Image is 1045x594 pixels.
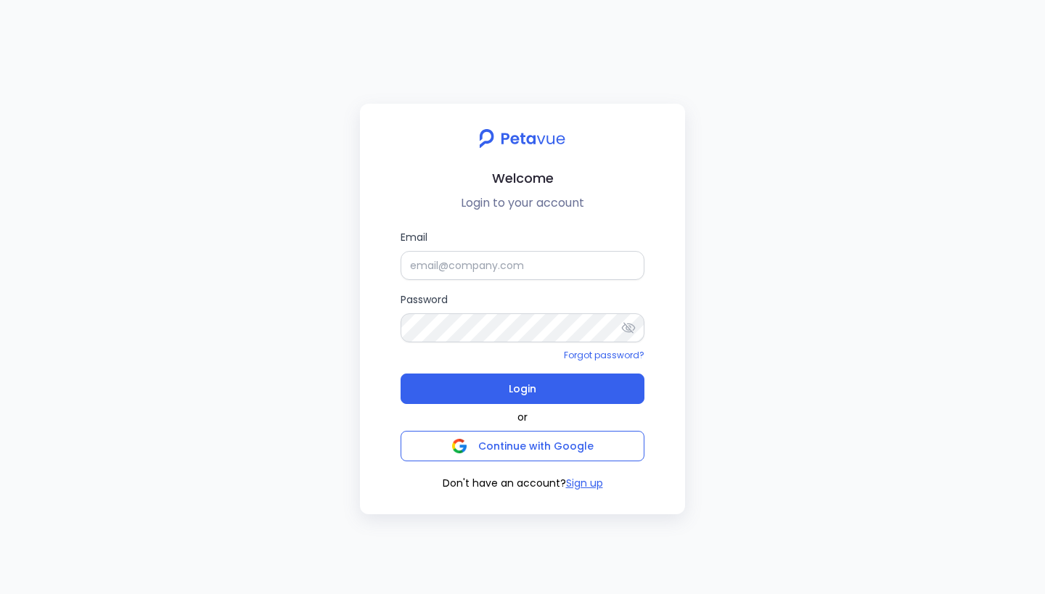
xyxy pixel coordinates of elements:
[566,476,603,491] button: Sign up
[401,431,644,461] button: Continue with Google
[443,476,566,491] span: Don't have an account?
[372,168,673,189] h2: Welcome
[401,229,644,280] label: Email
[372,194,673,212] p: Login to your account
[564,349,644,361] a: Forgot password?
[401,292,644,342] label: Password
[470,121,575,156] img: petavue logo
[401,374,644,404] button: Login
[517,410,528,425] span: or
[509,379,536,399] span: Login
[478,439,594,453] span: Continue with Google
[401,313,644,342] input: Password
[401,251,644,280] input: Email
